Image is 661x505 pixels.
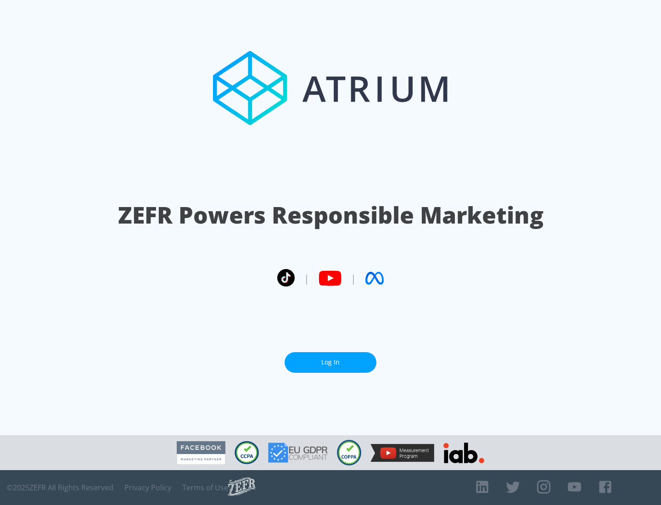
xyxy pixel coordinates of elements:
span: © 2025 ZEFR All Rights Reserved [7,483,113,492]
span: | [351,271,356,285]
img: YouTube Measurement Program [370,444,434,462]
span: | [304,271,309,285]
img: GDPR Compliant [268,443,328,463]
img: Facebook Marketing Partner [177,441,225,465]
h1: ZEFR Powers Responsible Marketing [118,199,543,231]
img: COPPA Compliant [337,440,361,466]
a: Terms of Use [182,483,228,492]
img: CCPA Compliant [235,441,259,464]
a: Privacy Policy [124,483,171,492]
a: Log In [285,352,376,373]
img: IAB [443,443,484,463]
